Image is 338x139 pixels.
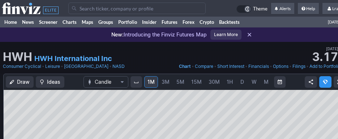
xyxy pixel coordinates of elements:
[298,3,319,14] a: Help
[47,78,60,86] span: Ideas
[147,79,155,85] span: 1M
[95,78,117,86] span: Candle
[240,79,244,85] span: D
[42,63,44,70] span: •
[36,76,64,88] button: Ideas
[45,63,60,70] a: Leisure
[205,76,223,88] a: 30M
[253,5,268,13] span: Theme
[159,17,180,27] a: Futures
[61,63,63,70] span: •
[158,76,173,88] a: 3M
[195,64,213,69] span: Compare
[173,76,188,88] a: 5M
[176,79,184,85] span: 5M
[217,63,244,70] a: Short Interest
[68,3,206,14] input: Search
[236,5,268,13] a: Theme
[2,17,20,27] a: Home
[17,78,30,86] span: Draw
[112,63,125,70] a: NASD
[271,3,294,14] a: Alerts
[6,76,34,88] button: Draw
[144,76,158,88] a: 1M
[236,76,248,88] a: D
[195,63,213,70] a: Compare
[116,17,140,27] a: Portfolio
[140,17,159,27] a: Insider
[289,63,292,70] span: •
[162,79,170,85] span: 3M
[34,53,112,64] a: HWH International Inc
[180,17,197,27] a: Forex
[20,17,37,27] a: News
[37,17,60,27] a: Screener
[273,63,288,70] a: Options
[197,17,217,27] a: Crypto
[312,51,338,63] strong: 3.17
[64,63,108,70] a: [GEOGRAPHIC_DATA]
[292,64,305,69] span: Filings
[179,63,191,70] a: Chart
[214,63,217,70] span: •
[188,76,205,88] a: 15M
[223,76,236,88] a: 1H
[192,63,194,70] span: •
[227,79,233,85] span: 1H
[306,63,309,70] span: •
[111,31,124,38] span: New:
[264,79,269,85] span: M
[131,76,142,88] button: Interval
[252,79,257,85] span: W
[60,17,79,27] a: Charts
[179,64,191,69] span: Chart
[191,79,202,85] span: 15M
[111,31,207,38] p: Introducing the Finviz Futures Map
[79,17,96,27] a: Maps
[245,63,248,70] span: •
[84,76,128,88] button: Chart Type
[209,79,220,85] span: 30M
[260,76,272,88] a: M
[319,76,331,88] button: Explore new features
[248,63,269,70] a: Financials
[292,63,305,70] a: Filings
[274,76,286,88] button: Range
[96,17,116,27] a: Groups
[270,63,272,70] span: •
[248,76,260,88] a: W
[109,63,112,70] span: •
[217,17,242,27] a: Backtests
[3,63,41,70] a: Consumer Cyclical
[210,30,241,40] a: Learn More
[3,51,32,63] h1: HWH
